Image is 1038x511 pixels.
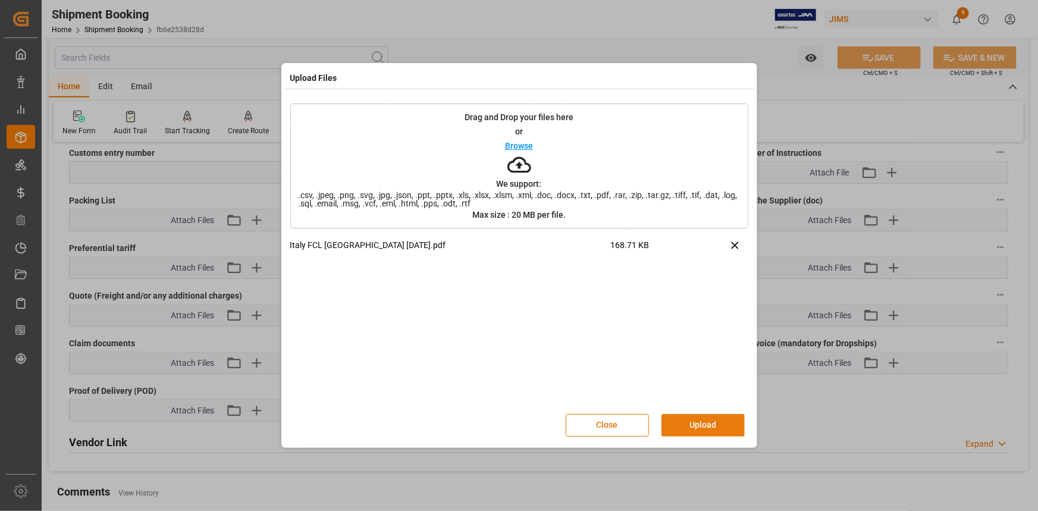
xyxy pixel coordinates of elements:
[497,180,542,188] p: We support:
[291,191,748,208] span: .csv, .jpeg, .png, .svg, .jpg, .json, .ppt, .pptx, .xls, .xlsx, .xlsm, .xml, .doc, .docx, .txt, ....
[465,113,573,121] p: Drag and Drop your files here
[290,104,748,228] div: Drag and Drop your files hereorBrowseWe support:.csv, .jpeg, .png, .svg, .jpg, .json, .ppt, .pptx...
[505,142,533,150] p: Browse
[290,72,337,84] h4: Upload Files
[611,239,692,260] span: 168.71 KB
[566,414,649,437] button: Close
[661,414,745,437] button: Upload
[472,211,566,219] p: Max size : 20 MB per file.
[290,239,611,252] p: Italy FCL [GEOGRAPHIC_DATA] [DATE].pdf
[515,127,523,136] p: or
